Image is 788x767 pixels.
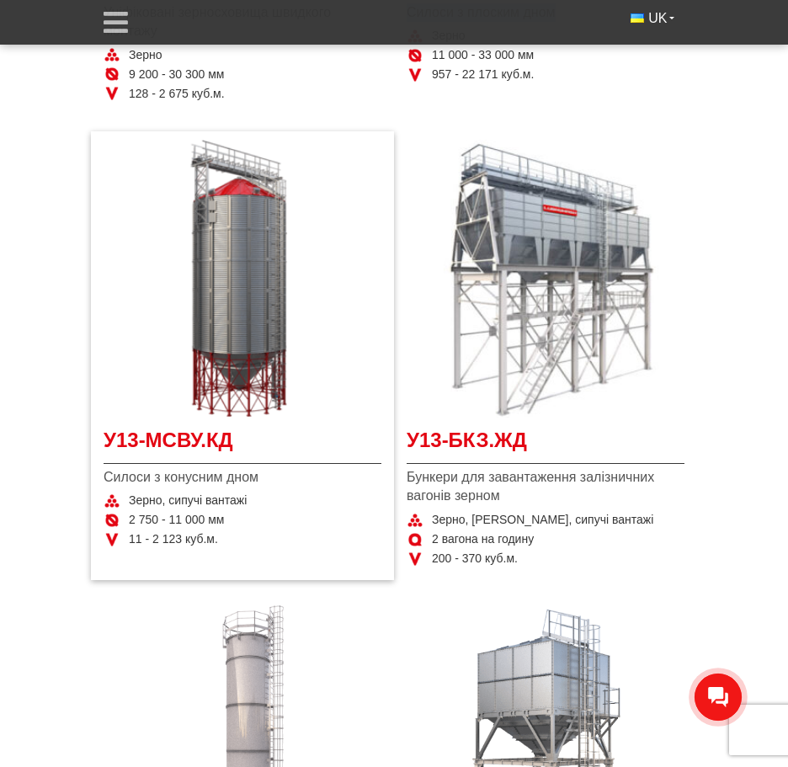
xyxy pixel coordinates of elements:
a: У13-БКЗ.ЖД [407,426,684,464]
span: 2 вагона на годину [432,531,534,548]
span: 200 - 370 куб.м. [432,551,518,567]
span: 2 750 - 11 000 мм [129,512,224,529]
span: 11 - 2 123 куб.м. [129,531,218,548]
span: Зерно [129,47,162,64]
button: UK [620,4,684,33]
span: Зерно, [PERSON_NAME], сипучі вантажі [432,512,653,529]
span: 957 - 22 171 куб.м. [432,67,534,83]
a: Детальніше У13-БКЗ.ЖД [407,140,684,418]
a: У13-МСВУ.КД [104,426,381,464]
span: 11 000 - 33 000 мм [432,47,534,64]
img: Українська [631,13,644,23]
span: Зерно, сипучі вантажі [129,493,247,509]
a: Детальніше У13-МСВУ.КД [104,140,381,418]
span: Силоси з конусним дном [104,468,381,487]
span: UK [648,9,667,28]
span: 9 200 - 30 300 мм [129,67,224,83]
span: 128 - 2 675 куб.м. [129,86,225,103]
span: Бункери для завантаження залізничних вагонів зерном [407,468,684,506]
